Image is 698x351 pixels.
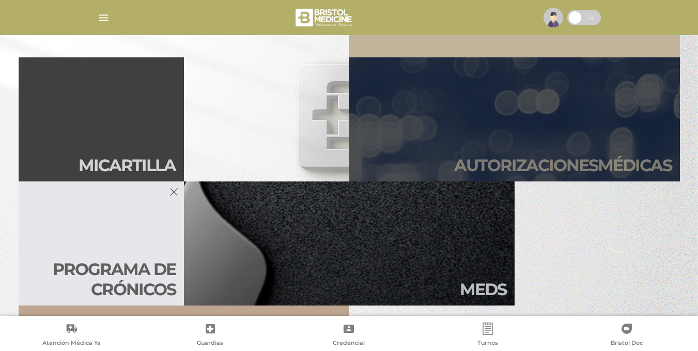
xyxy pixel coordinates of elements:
a: Bristol Doc [557,323,696,349]
span: Bristol Doc [611,339,643,348]
a: Credencial [280,323,418,349]
a: Autorizacionesmédicas [349,57,680,181]
span: Atención Médica Ya [42,339,101,348]
img: profile-placeholder.svg [544,8,563,27]
a: Micartilla [19,57,184,181]
a: Guardias [141,323,280,349]
a: Atención Médica Ya [2,323,141,349]
img: bristol-medicine-blanco.png [294,5,355,30]
img: Cober_menu-lines-white.svg [97,11,110,24]
h2: Programa de crónicos [27,260,176,299]
h2: Autori zaciones médicas [454,156,672,175]
span: Credencial [333,339,365,348]
a: Turnos [418,323,557,349]
a: Programa de crónicos [19,181,184,306]
h2: Mi car tilla [79,156,176,175]
a: Meds [184,181,515,306]
h2: Meds [460,280,506,299]
span: Turnos [477,339,498,348]
span: Guardias [197,339,223,348]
